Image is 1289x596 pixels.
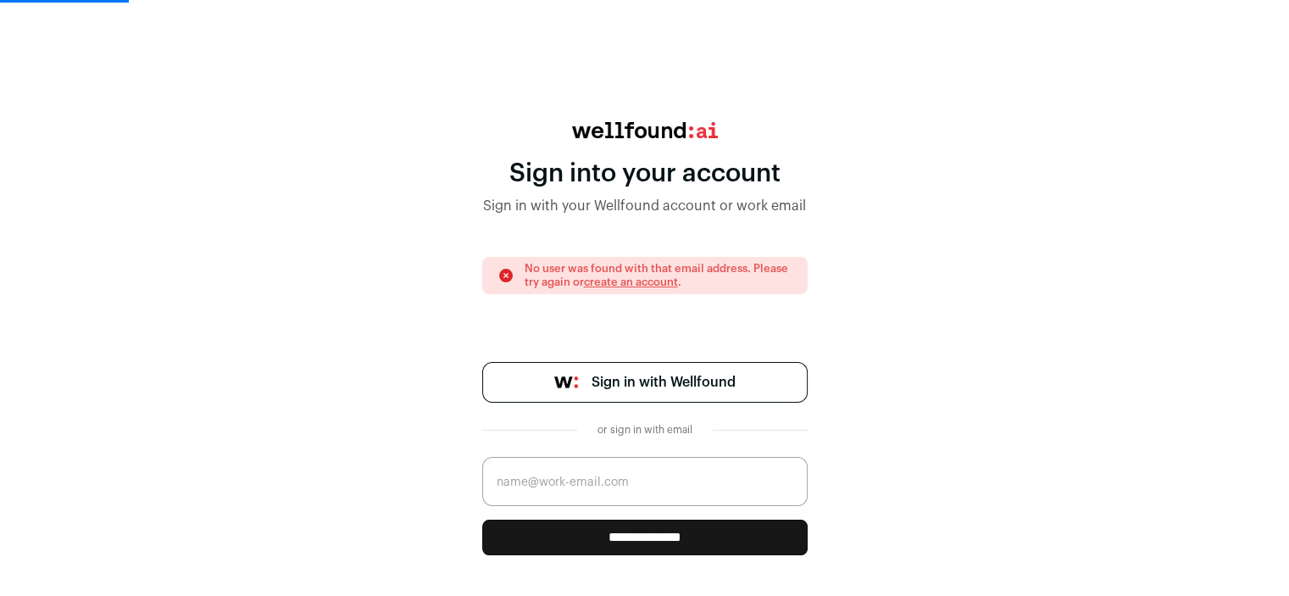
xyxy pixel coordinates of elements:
[592,372,736,393] span: Sign in with Wellfound
[591,423,699,437] div: or sign in with email
[482,457,808,506] input: name@work-email.com
[525,262,792,289] p: No user was found with that email address. Please try again or .
[572,122,718,138] img: wellfound:ai
[482,159,808,189] div: Sign into your account
[482,196,808,216] div: Sign in with your Wellfound account or work email
[482,362,808,403] a: Sign in with Wellfound
[584,276,678,287] a: create an account
[554,376,578,388] img: wellfound-symbol-flush-black-fb3c872781a75f747ccb3a119075da62bfe97bd399995f84a933054e44a575c4.png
